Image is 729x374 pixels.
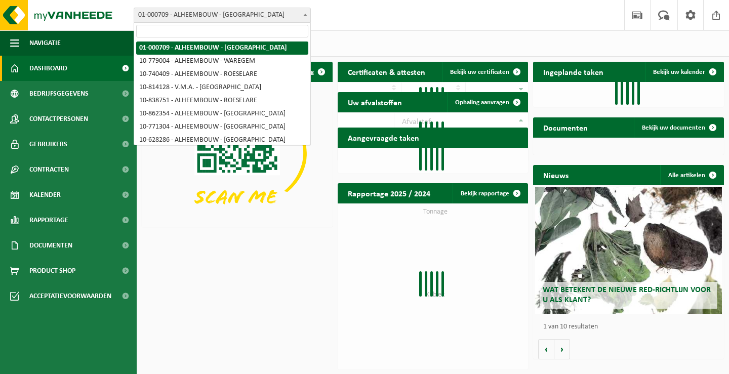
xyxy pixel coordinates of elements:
li: 10-740409 - ALHEEMBOUW - ROESELARE [136,68,308,81]
a: Bekijk uw documenten [634,117,723,138]
h2: Aangevraagde taken [338,128,429,147]
span: Bekijk uw documenten [642,124,705,131]
span: Product Shop [29,258,75,283]
li: 01-000709 - ALHEEMBOUW - [GEOGRAPHIC_DATA] [136,41,308,55]
h2: Documenten [533,117,598,137]
span: Wat betekent de nieuwe RED-richtlijn voor u als klant? [543,286,711,304]
a: Wat betekent de nieuwe RED-richtlijn voor u als klant? [535,187,722,314]
span: Gebruikers [29,132,67,157]
span: Rapportage [29,207,68,233]
span: Acceptatievoorwaarden [29,283,111,309]
h2: Nieuws [533,165,579,185]
li: 10-771304 - ALHEEMBOUW - [GEOGRAPHIC_DATA] [136,120,308,134]
span: Documenten [29,233,72,258]
span: Dashboard [29,56,67,81]
span: Bekijk uw kalender [653,69,705,75]
h2: Rapportage 2025 / 2024 [338,183,440,203]
span: Contactpersonen [29,106,88,132]
a: Bekijk uw certificaten [442,62,527,82]
li: 10-779004 - ALHEEMBOUW - WAREGEM [136,55,308,68]
span: Contracten [29,157,69,182]
button: Vorige [538,339,554,359]
h2: Uw afvalstoffen [338,92,412,112]
span: Bedrijfsgegevens [29,81,89,106]
span: Navigatie [29,30,61,56]
a: Ophaling aanvragen [447,92,527,112]
img: Download de VHEPlus App [142,82,333,225]
span: Bekijk uw certificaten [450,69,509,75]
li: 10-862354 - ALHEEMBOUW - [GEOGRAPHIC_DATA] [136,107,308,120]
li: 10-814128 - V.M.A. - [GEOGRAPHIC_DATA] [136,81,308,94]
a: Bekijk rapportage [453,183,527,203]
span: 01-000709 - ALHEEMBOUW - OOSTNIEUWKERKE [134,8,311,23]
span: Kalender [29,182,61,207]
span: Ophaling aanvragen [455,99,509,106]
p: 1 van 10 resultaten [543,323,719,330]
a: Bekijk uw kalender [645,62,723,82]
button: Volgende [554,339,570,359]
li: 10-628286 - ALHEEMBOUW - [GEOGRAPHIC_DATA] [136,134,308,147]
a: Alle artikelen [660,165,723,185]
span: 01-000709 - ALHEEMBOUW - OOSTNIEUWKERKE [134,8,310,22]
h2: Certificaten & attesten [338,62,435,81]
h2: Ingeplande taken [533,62,614,81]
li: 10-838751 - ALHEEMBOUW - ROESELARE [136,94,308,107]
